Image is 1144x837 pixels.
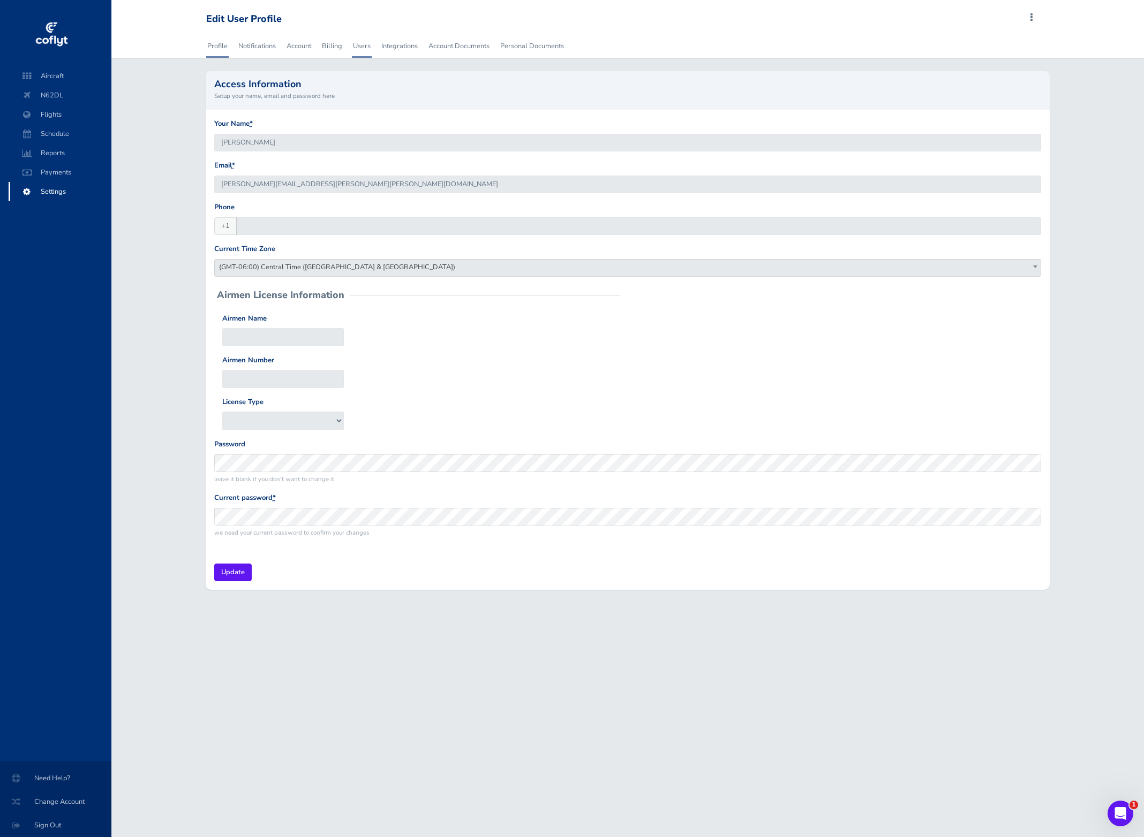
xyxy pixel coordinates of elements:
[214,217,237,235] span: +1
[273,493,276,503] abbr: required
[285,34,312,58] a: Account
[1130,801,1138,809] span: 1
[217,290,344,300] h2: Airmen License Information
[206,34,229,58] a: Profile
[19,143,101,163] span: Reports
[19,182,101,201] span: Settings
[214,474,1042,484] small: leave it blank if you don't want to change it
[237,34,277,58] a: Notifications
[222,397,264,408] label: License Type
[214,202,235,213] label: Phone
[214,528,1042,537] small: we need your current password to confirm your changes
[352,34,372,58] a: Users
[214,160,235,171] label: Email
[214,91,1042,101] small: Setup your name, email and password here
[19,124,101,143] span: Schedule
[13,768,99,788] span: Need Help?
[214,439,245,450] label: Password
[214,118,253,130] label: Your Name
[427,34,491,58] a: Account Documents
[222,313,267,324] label: Airmen Name
[214,564,252,581] input: Update
[34,19,69,51] img: coflyt logo
[13,792,99,811] span: Change Account
[250,119,253,128] abbr: required
[214,259,1042,277] span: (GMT-06:00) Central Time (US & Canada)
[380,34,419,58] a: Integrations
[214,244,275,255] label: Current Time Zone
[1108,801,1133,826] iframe: Intercom live chat
[206,13,282,25] div: Edit User Profile
[215,260,1041,275] span: (GMT-06:00) Central Time (US & Canada)
[214,492,276,504] label: Current password
[13,816,99,835] span: Sign Out
[232,161,235,170] abbr: required
[321,34,343,58] a: Billing
[19,163,101,182] span: Payments
[19,86,101,105] span: N62DL
[499,34,565,58] a: Personal Documents
[214,79,1042,89] h2: Access Information
[19,66,101,86] span: Aircraft
[19,105,101,124] span: Flights
[222,355,274,366] label: Airmen Number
